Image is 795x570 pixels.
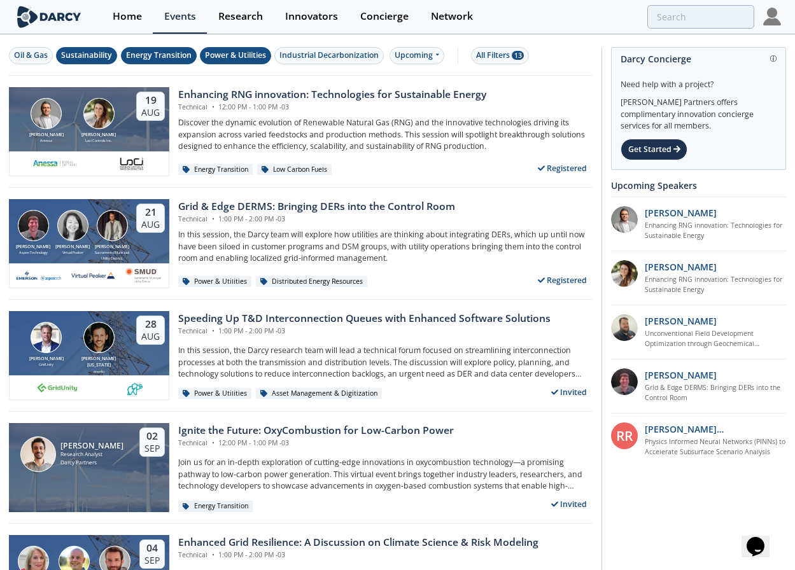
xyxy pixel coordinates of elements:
[178,550,538,560] div: Technical 1:00 PM - 2:00 PM -03
[645,329,787,349] a: Unconventional Field Development Optimization through Geochemical Fingerprinting Technology
[121,47,197,64] button: Energy Transition
[92,244,132,251] div: [PERSON_NAME]
[71,268,115,283] img: virtual-peaker.com.png
[9,423,593,512] a: Nicolas Lassalle [PERSON_NAME] Research Analyst Darcy Partners 02 Sep Ignite the Future: OxyCombu...
[274,47,384,64] button: Industrial Decarbonization
[390,47,445,64] div: Upcoming
[647,5,754,29] input: Advanced Search
[360,11,409,22] div: Concierge
[60,450,123,459] div: Research Analyst
[31,98,62,129] img: Amir Akbari
[178,326,551,337] div: Technical 1:00 PM - 2:00 PM -03
[79,356,118,369] div: [PERSON_NAME][US_STATE]
[141,331,160,342] div: Aug
[83,98,115,129] img: Nicole Neff
[17,268,61,283] img: cb84fb6c-3603-43a1-87e3-48fd23fb317a
[113,11,142,22] div: Home
[209,214,216,223] span: •
[178,438,454,448] div: Technical 12:00 PM - 1:00 PM -03
[178,102,486,113] div: Technical 12:00 PM - 1:00 PM -03
[79,138,118,143] div: Loci Controls Inc.
[92,250,132,261] div: Sacramento Municipal Utility District.
[178,388,251,400] div: Power & Utilities
[257,164,332,176] div: Low Carbon Fuels
[645,383,787,403] a: Grid & Edge DERMS: Bringing DERs into the Control Room
[209,550,216,559] span: •
[57,210,88,241] img: Brenda Chew
[621,48,777,70] div: Darcy Concierge
[621,90,777,132] div: [PERSON_NAME] Partners offers complimentary innovation concierge services for all members.
[645,206,717,219] p: [PERSON_NAME]
[9,47,53,64] button: Oil & Gas
[141,219,160,230] div: Aug
[125,268,162,283] img: Smud.org.png
[611,174,786,197] div: Upcoming Speakers
[144,542,160,555] div: 04
[770,55,777,62] img: information.svg
[144,430,160,443] div: 02
[611,260,638,287] img: 737ad19b-6c50-4cdf-92c7-29f5966a019e
[178,276,251,288] div: Power & Utilities
[611,314,638,341] img: 2k2ez1SvSiOh3gKHmcgF
[13,250,53,255] div: Aspen Technology
[14,50,48,61] div: Oil & Gas
[127,380,143,395] img: 336b6de1-6040-4323-9c13-5718d9811639
[209,438,216,447] span: •
[79,369,118,374] div: envelio
[164,11,196,22] div: Events
[200,47,271,64] button: Power & Utilities
[144,555,160,566] div: Sep
[141,206,160,219] div: 21
[533,272,593,288] div: Registered
[60,441,123,450] div: [PERSON_NAME]
[763,8,781,25] img: Profile
[53,250,92,255] div: Virtual Peaker
[141,318,160,331] div: 28
[27,356,66,363] div: [PERSON_NAME]
[256,276,367,288] div: Distributed Energy Resources
[178,345,593,380] p: In this session, the Darcy research team will lead a technical forum focused on streamlining inte...
[546,384,593,400] div: Invited
[218,11,263,22] div: Research
[533,160,593,176] div: Registered
[27,138,66,143] div: Anessa
[471,47,529,64] button: All Filters 13
[285,11,338,22] div: Innovators
[645,221,787,241] a: Enhancing RNG innovation: Technologies for Sustainable Energy
[178,117,593,152] p: Discover the dynamic evolution of Renewable Natural Gas (RNG) and the innovative technologies dri...
[205,50,266,61] div: Power & Utilities
[512,51,524,60] span: 13
[18,210,49,241] img: Jonathan Curtis
[645,314,717,328] p: [PERSON_NAME]
[13,244,53,251] div: [PERSON_NAME]
[256,388,382,400] div: Asset Management & Digitization
[53,244,92,251] div: [PERSON_NAME]
[144,443,160,454] div: Sep
[611,422,638,449] div: RR
[83,322,115,353] img: Luigi Montana
[178,199,455,214] div: Grid & Edge DERMS: Bringing DERs into the Control Room
[178,501,253,512] div: Energy Transition
[60,459,123,467] div: Darcy Partners
[27,362,66,367] div: GridUnity
[61,50,112,61] div: Sustainability
[178,311,551,326] div: Speeding Up T&D Interconnection Queues with Enhanced Software Solutions
[621,70,777,90] div: Need help with a project?
[118,156,146,171] img: 2b793097-40cf-4f6d-9bc3-4321a642668f
[431,11,473,22] div: Network
[279,50,379,61] div: Industrial Decarbonization
[32,156,77,171] img: 551440aa-d0f4-4a32-b6e2-e91f2a0781fe
[611,368,638,395] img: accc9a8e-a9c1-4d58-ae37-132228efcf55
[611,206,638,233] img: 1fdb2308-3d70-46db-bc64-f6eabefcce4d
[56,47,117,64] button: Sustainability
[141,107,160,118] div: Aug
[621,139,687,160] div: Get Started
[645,368,717,382] p: [PERSON_NAME]
[79,132,118,139] div: [PERSON_NAME]
[645,260,717,274] p: [PERSON_NAME]
[178,423,454,438] div: Ignite the Future: OxyCombustion for Low-Carbon Power
[27,132,66,139] div: [PERSON_NAME]
[126,50,192,61] div: Energy Transition
[476,50,524,61] div: All Filters
[141,94,160,107] div: 19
